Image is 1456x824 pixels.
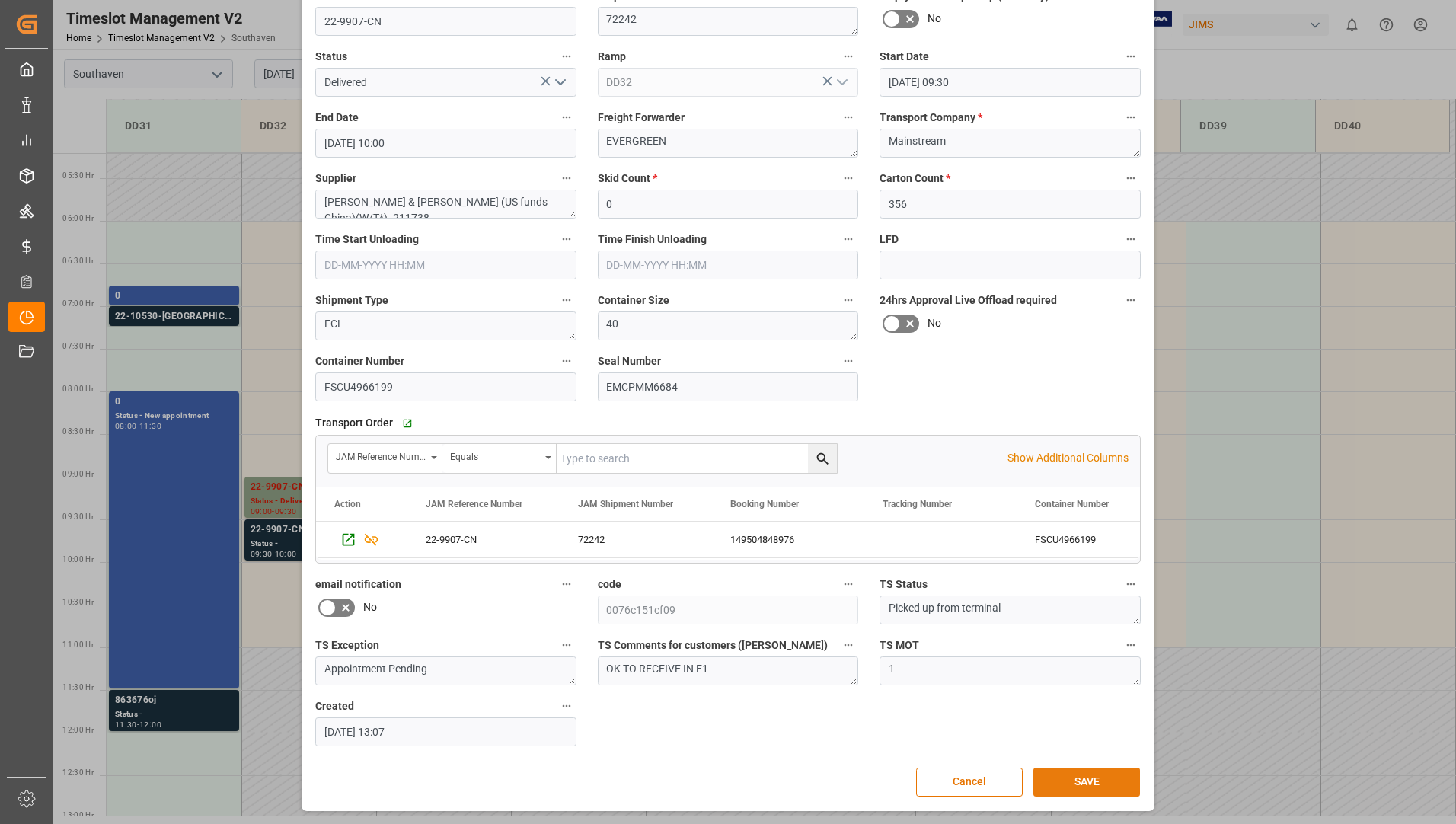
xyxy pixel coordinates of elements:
span: Freight Forwarder [598,110,685,126]
span: Tracking Number [883,499,952,509]
button: email notification [557,574,576,594]
span: Transport Company [880,110,982,126]
button: open menu [830,71,853,94]
span: 24hrs Approval Live Offload required [880,292,1057,308]
span: TS MOT [880,637,919,653]
span: Container Number [315,353,404,369]
button: Created [557,696,576,716]
button: Time Finish Unloading [838,229,858,249]
button: open menu [442,444,557,473]
span: Created [315,698,354,714]
span: Start Date [880,49,929,65]
textarea: Appointment Pending [315,656,576,685]
input: DD-MM-YYYY HH:MM [880,68,1141,97]
span: JAM Reference Number [426,499,522,509]
button: open menu [328,444,442,473]
span: Container Size [598,292,669,308]
div: Action [334,499,361,509]
div: Press SPACE to select this row. [316,522,407,558]
span: TS Comments for customers ([PERSON_NAME]) [598,637,828,653]
button: SAVE [1033,768,1140,797]
div: 149504848976 [712,522,864,557]
span: Booking Number [730,499,799,509]
button: TS Exception [557,635,576,655]
button: Container Number [557,351,576,371]
button: Container Size [838,290,858,310]
button: TS Status [1121,574,1141,594]
p: Show Additional Columns [1007,450,1129,466]
button: Time Start Unloading [557,229,576,249]
button: open menu [548,71,570,94]
div: 72242 [560,522,712,557]
textarea: 1 [880,656,1141,685]
button: Seal Number [838,351,858,371]
textarea: 72242 [598,7,859,36]
button: code [838,574,858,594]
div: JAM Reference Number [336,446,426,464]
button: TS Comments for customers ([PERSON_NAME]) [838,635,858,655]
input: DD-MM-YYYY HH:MM [315,129,576,158]
span: Time Finish Unloading [598,232,707,248]
span: No [363,599,377,615]
button: Skid Count * [838,168,858,188]
textarea: FCL [315,311,576,340]
input: DD-MM-YYYY HH:MM [315,251,576,279]
span: Shipment Type [315,292,388,308]
button: 24hrs Approval Live Offload required [1121,290,1141,310]
button: Status [557,46,576,66]
button: Cancel [916,768,1023,797]
button: Freight Forwarder [838,107,858,127]
span: Time Start Unloading [315,232,419,248]
button: LFD [1121,229,1141,249]
span: code [598,576,621,592]
span: TS Exception [315,637,379,653]
textarea: 40 [598,311,859,340]
span: Supplier [315,171,356,187]
span: Container Number [1035,499,1109,509]
div: 22-9907-CN [407,522,560,557]
span: LFD [880,232,899,248]
button: Carton Count * [1121,168,1141,188]
input: Type to search [557,444,837,473]
button: Ramp [838,46,858,66]
span: Carton Count [880,171,950,187]
span: End Date [315,110,359,126]
textarea: [PERSON_NAME] & [PERSON_NAME] (US funds China)(W/T*)- 211738 [315,190,576,219]
span: TS Status [880,576,928,592]
button: Start Date [1121,46,1141,66]
textarea: Picked up from terminal [880,596,1141,624]
span: No [928,11,941,27]
span: Ramp [598,49,626,65]
span: email notification [315,576,401,592]
button: search button [808,444,837,473]
span: Seal Number [598,353,661,369]
span: Transport Order [315,415,393,431]
input: Type to search/select [315,68,576,97]
span: JAM Shipment Number [578,499,673,509]
button: End Date [557,107,576,127]
button: Transport Company * [1121,107,1141,127]
input: Type to search/select [598,68,859,97]
span: Status [315,49,347,65]
button: Supplier [557,168,576,188]
textarea: Mainstream [880,129,1141,158]
textarea: EVERGREEN [598,129,859,158]
span: No [928,315,941,331]
div: FSCU4966199 [1017,522,1169,557]
button: Shipment Type [557,290,576,310]
button: TS MOT [1121,635,1141,655]
span: Skid Count [598,171,657,187]
textarea: OK TO RECEIVE IN E1 [598,656,859,685]
input: DD-MM-YYYY HH:MM [315,717,576,746]
div: Equals [450,446,540,464]
input: DD-MM-YYYY HH:MM [598,251,859,279]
